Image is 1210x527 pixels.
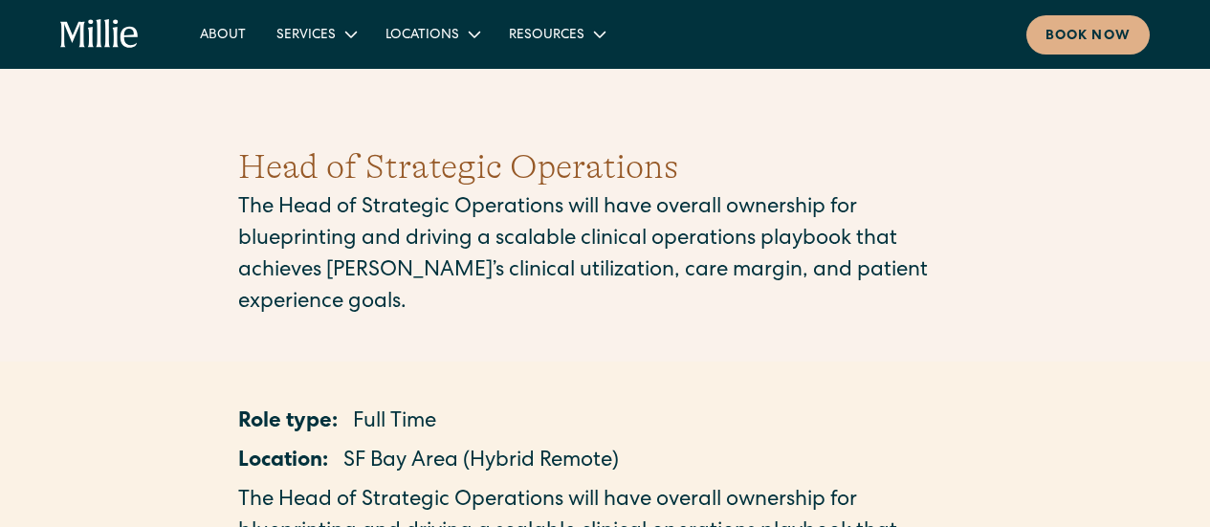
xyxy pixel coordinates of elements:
[276,26,336,46] div: Services
[238,193,973,319] p: The Head of Strategic Operations will have overall ownership for blueprinting and driving a scala...
[185,18,261,50] a: About
[385,26,459,46] div: Locations
[238,142,973,193] h1: Head of Strategic Operations
[509,26,584,46] div: Resources
[238,447,328,478] p: Location:
[261,18,370,50] div: Services
[353,407,436,439] p: Full Time
[1045,27,1131,47] div: Book now
[343,447,619,478] p: SF Bay Area (Hybrid Remote)
[238,407,338,439] p: Role type:
[370,18,494,50] div: Locations
[60,19,139,50] a: home
[1026,15,1150,55] a: Book now
[494,18,619,50] div: Resources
